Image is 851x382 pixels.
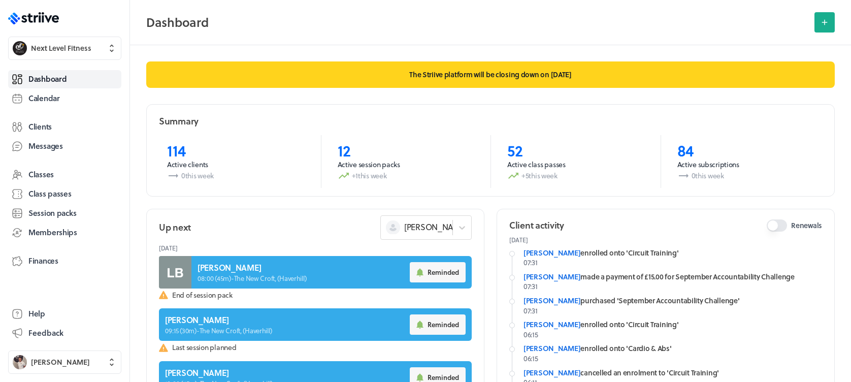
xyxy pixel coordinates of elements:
[31,357,90,367] span: [PERSON_NAME]
[523,281,822,292] p: 07:31
[167,141,305,160] p: 114
[507,170,644,182] p: +5 this week
[8,204,121,222] a: Session packs
[13,41,27,55] img: Next Level Fitness
[523,368,822,378] div: cancelled an enrolment to 'Circuit Training'
[822,353,846,377] iframe: gist-messenger-bubble-iframe
[31,43,91,53] span: Next Level Fitness
[428,320,459,329] span: Reminded
[677,160,814,170] p: Active subscriptions
[28,169,54,180] span: Classes
[523,248,822,258] div: enrolled onto 'Circuit Training'
[507,141,644,160] p: 52
[8,37,121,60] button: Next Level FitnessNext Level Fitness
[523,343,580,354] a: [PERSON_NAME]
[523,319,580,330] a: [PERSON_NAME]
[523,272,822,282] div: made a payment of £15.00 for September Accountability Challenge
[338,141,475,160] p: 12
[410,262,466,282] button: Reminded
[151,135,321,188] a: 114Active clients0this week
[159,115,199,128] h2: Summary
[8,252,121,270] a: Finances
[8,118,121,136] a: Clients
[8,166,121,184] a: Classes
[428,373,459,382] span: Reminded
[8,137,121,155] a: Messages
[8,324,121,342] button: Feedback
[507,160,644,170] p: Active class passes
[523,258,822,268] p: 07:31
[509,236,822,244] p: [DATE]
[28,121,52,132] span: Clients
[172,342,472,353] span: Last session planned
[146,61,835,88] p: The Striive platform will be closing down on [DATE]
[28,227,77,238] span: Memberships
[28,74,67,84] span: Dashboard
[321,135,491,188] a: 12Active session packs+1this week
[8,70,121,88] a: Dashboard
[677,141,814,160] p: 84
[8,224,121,242] a: Memberships
[523,247,580,258] a: [PERSON_NAME]
[523,330,822,340] p: 06:15
[523,306,822,316] p: 07:31
[523,354,822,364] p: 06:15
[159,240,472,256] header: [DATE]
[28,308,45,319] span: Help
[8,351,121,374] button: Ben Robinson[PERSON_NAME]
[523,295,580,306] a: [PERSON_NAME]
[410,314,466,335] button: Reminded
[28,328,63,338] span: Feedback
[28,188,72,199] span: Class passes
[677,170,814,182] p: 0 this week
[523,296,822,306] div: purchased 'September Accountability Challenge'
[167,160,305,170] p: Active clients
[523,320,822,330] div: enrolled onto 'Circuit Training'
[338,160,475,170] p: Active session packs
[28,208,76,218] span: Session packs
[523,271,580,282] a: [PERSON_NAME]
[767,219,787,232] button: Renewals
[509,219,564,232] h2: Client activity
[28,256,58,266] span: Finances
[28,93,60,104] span: Calendar
[338,170,475,182] p: +1 this week
[791,220,822,231] span: Renewals
[167,170,305,182] p: 0 this week
[172,290,472,300] span: End of session pack
[8,305,121,323] a: Help
[523,367,580,378] a: [PERSON_NAME]
[159,221,191,234] h2: Up next
[404,221,467,233] span: [PERSON_NAME]
[8,89,121,108] a: Calendar
[28,141,63,151] span: Messages
[428,268,459,277] span: Reminded
[523,343,822,354] div: enrolled onto 'Cardio & Abs'
[146,12,808,33] h2: Dashboard
[490,135,661,188] a: 52Active class passes+5this week
[8,185,121,203] a: Class passes
[13,355,27,369] img: Ben Robinson
[661,135,831,188] a: 84Active subscriptions0this week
